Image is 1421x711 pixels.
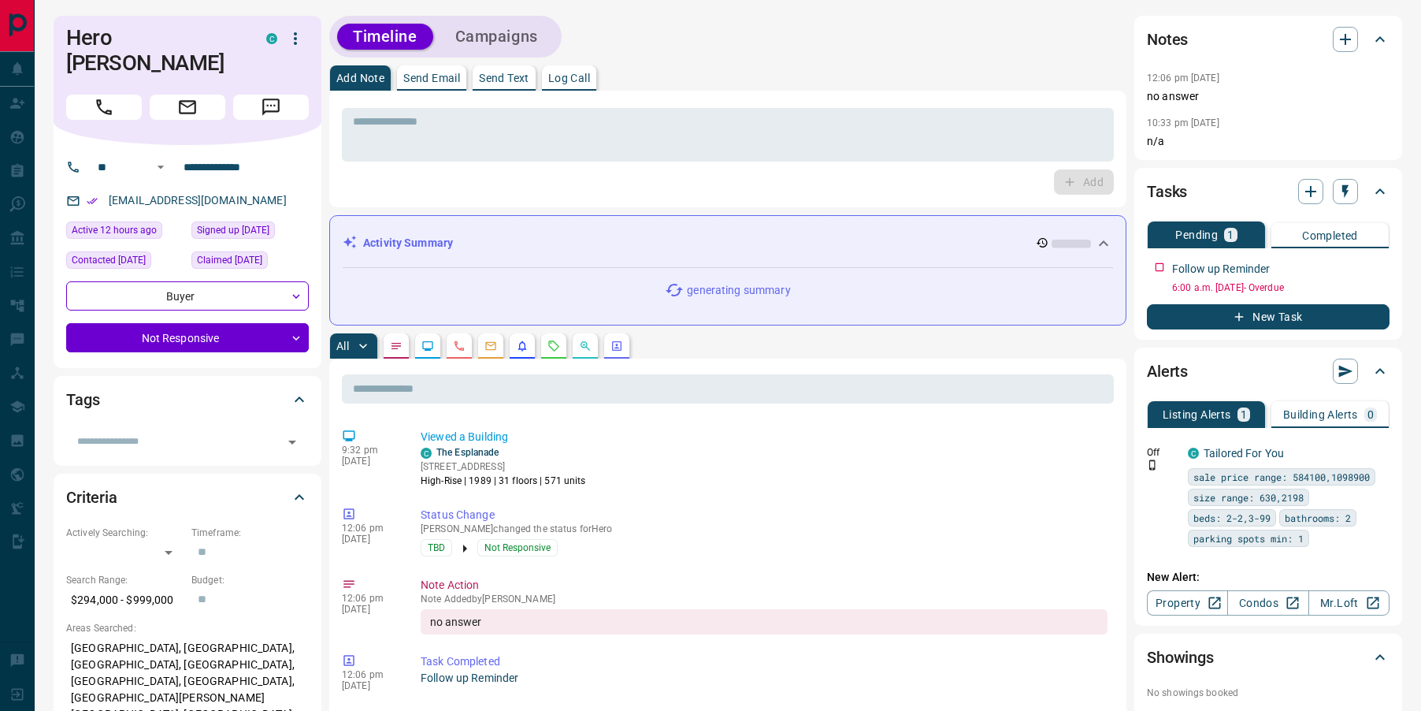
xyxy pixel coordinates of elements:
p: Search Range: [66,573,184,587]
button: Timeline [337,24,433,50]
span: Claimed [DATE] [197,252,262,268]
p: Task Completed [421,653,1107,670]
p: Follow up Reminder [1172,261,1270,277]
svg: Email Verified [87,195,98,207]
p: All [336,341,349,352]
p: [DATE] [342,534,397,545]
div: Tasks [1147,173,1389,210]
span: Call [66,95,142,120]
span: Not Responsive [484,540,551,556]
span: size range: 630,2198 [1193,490,1304,505]
div: Showings [1147,638,1389,676]
svg: Calls [453,340,466,352]
a: [EMAIL_ADDRESS][DOMAIN_NAME] [109,194,287,207]
a: Mr.Loft [1308,590,1389,616]
p: High-Rise | 1989 | 31 floors | 571 units [421,474,586,488]
div: Not Responsive [66,323,309,352]
p: New Alert: [1147,569,1389,586]
p: 1 [1227,229,1234,240]
p: Send Email [403,73,460,84]
p: generating summary [687,282,790,299]
svg: Listing Alerts [516,340,529,352]
h2: Criteria [66,485,117,510]
p: Note Added by [PERSON_NAME] [421,594,1107,605]
svg: Agent Actions [610,340,623,352]
span: bathrooms: 2 [1285,510,1351,526]
div: Tue Jun 03 2025 [191,221,309,244]
div: condos.ca [1188,448,1199,459]
div: Tags [66,381,309,419]
span: Active 12 hours ago [72,222,157,238]
p: 12:06 pm [342,669,397,680]
p: $294,000 - $999,000 [66,587,184,613]
p: [DATE] [342,456,397,467]
h2: Notes [1147,27,1188,52]
span: Contacted [DATE] [72,252,146,268]
div: Alerts [1147,352,1389,390]
div: no answer [421,609,1107,635]
p: Completed [1302,230,1358,241]
div: Buyer [66,281,309,311]
a: Condos [1227,590,1308,616]
p: n/a [1147,133,1389,150]
p: Timeframe: [191,526,309,540]
p: Off [1147,445,1178,460]
p: Log Call [548,73,590,84]
p: Areas Searched: [66,621,309,635]
span: sale price range: 584100,1098900 [1193,469,1370,485]
p: Actively Searching: [66,526,184,540]
div: Mon Aug 11 2025 [191,251,309,274]
button: Open [151,158,170,177]
svg: Emails [484,340,497,352]
a: Tailored For You [1204,447,1284,460]
a: The Esplanade [436,447,499,458]
span: Email [150,95,225,120]
div: condos.ca [421,448,432,459]
p: [PERSON_NAME] changed the status for Hero [421,523,1107,534]
p: [STREET_ADDRESS] [421,460,586,474]
h1: Hero [PERSON_NAME] [66,25,243,76]
p: 9:32 pm [342,445,397,456]
p: 10:33 pm [DATE] [1147,117,1219,128]
p: 0 [1367,409,1374,420]
p: 12:06 pm [DATE] [1147,73,1219,84]
p: [DATE] [342,680,397,691]
button: Open [281,431,303,453]
p: 12:06 pm [342,593,397,604]
h2: Tasks [1147,179,1187,204]
p: [DATE] [342,604,397,615]
button: New Task [1147,304,1389,329]
span: Signed up [DATE] [197,222,269,238]
span: TBD [428,540,445,556]
p: Add Note [336,73,384,84]
h2: Tags [66,387,99,412]
p: Budget: [191,573,309,587]
span: Message [233,95,309,120]
div: Criteria [66,478,309,516]
p: Building Alerts [1283,409,1358,420]
p: no answer [1147,88,1389,105]
h2: Showings [1147,645,1214,670]
p: Send Text [479,73,529,84]
p: 12:06 pm [342,523,397,534]
div: condos.ca [266,33,277,44]
svg: Notes [390,340,403,352]
p: No showings booked [1147,686,1389,700]
span: beds: 2-2,3-99 [1193,510,1271,526]
p: Activity Summary [363,235,453,251]
svg: Push Notification Only [1147,460,1158,471]
span: parking spots min: 1 [1193,530,1304,546]
svg: Lead Browsing Activity [421,340,434,352]
div: Notes [1147,20,1389,58]
div: Activity Summary [343,229,1113,258]
p: Pending [1175,229,1218,240]
p: Status Change [421,507,1107,523]
p: 1 [1241,409,1247,420]
p: Note Action [421,577,1107,594]
p: 6:00 a.m. [DATE] - Overdue [1172,281,1389,295]
p: Listing Alerts [1163,409,1231,420]
svg: Opportunities [579,340,592,352]
h2: Alerts [1147,359,1188,384]
p: Viewed a Building [421,429,1107,445]
svg: Requests [547,340,560,352]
